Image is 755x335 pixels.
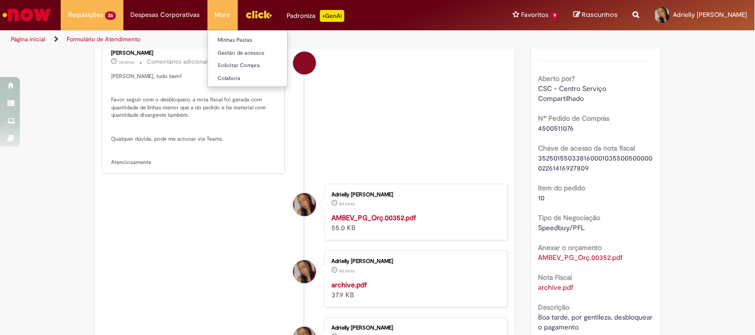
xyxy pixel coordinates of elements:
[68,10,103,20] span: Requisições
[208,35,318,46] a: Minhas Pastas
[287,10,344,22] div: Padroniza
[539,84,609,103] span: CSC - Centro Serviço Compartilhado
[539,223,585,232] span: Speedbuy/PFL
[215,10,230,20] span: More
[11,35,45,43] a: Página inicial
[539,213,601,222] b: Tipo de Negociação
[539,243,602,252] b: Anexar o orçamento
[111,73,277,166] p: [PERSON_NAME], tudo bem? Favor seguir com o desbloqueio, a nota fiscal foi gerada com quantidade ...
[147,58,211,66] small: Comentários adicionais
[111,50,277,56] div: [PERSON_NAME]
[539,273,572,282] b: Nota Fiscal
[119,59,135,65] time: 26/08/2025 08:18:40
[539,253,623,262] a: Download de AMBEV_PG_Orç.00352.pdf
[539,74,575,83] b: Aberto por?
[339,268,355,274] span: 8d atrás
[539,114,610,123] b: Nº Pedido de Compras
[539,183,586,192] b: Item do pedido
[550,11,559,20] span: 9
[119,59,135,65] span: 3d atrás
[539,283,574,292] a: Download de archive.pdf
[1,5,52,25] img: ServiceNow
[539,124,574,133] span: 4500511076
[331,280,367,289] a: archive.pdf
[331,280,497,300] div: 37.9 KB
[574,10,618,20] a: Rascunhos
[245,7,272,22] img: click_logo_yellow_360x200.png
[539,313,655,332] span: Boa tarde, por gentileza, desbloquear o pagamento.
[208,73,318,84] a: Colabora
[331,213,497,233] div: 55.0 KB
[339,201,355,207] time: 21/08/2025 11:53:05
[521,10,548,20] span: Favoritos
[293,193,316,216] div: Adrielly Eduarda Goncalves Matildes
[539,154,653,172] span: 35250155033816000103550050000002261416927809
[582,10,618,19] span: Rascunhos
[293,52,316,75] div: Fátima Aparecida Mendes Pedreira
[539,303,570,312] b: Descrição
[339,201,355,207] span: 8d atrás
[7,30,496,49] ul: Trilhas de página
[131,10,200,20] span: Despesas Corporativas
[331,192,497,198] div: Adrielly [PERSON_NAME]
[208,30,288,87] ul: More
[331,326,497,332] div: Adrielly [PERSON_NAME]
[339,268,355,274] time: 21/08/2025 11:53:05
[208,60,318,71] a: Solicitar Compra
[539,144,636,153] b: Chave de acesso da nota fiscal
[208,48,318,59] a: Gestão de acessos
[331,258,497,264] div: Adrielly [PERSON_NAME]
[67,35,140,43] a: Formulário de Atendimento
[320,10,344,22] p: +GenAi
[105,11,116,20] span: 26
[331,213,416,222] a: AMBEV_PG_Orç.00352.pdf
[293,260,316,283] div: Adrielly Eduarda Goncalves Matildes
[539,193,545,202] span: 10
[673,10,748,19] span: Adrielly [PERSON_NAME]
